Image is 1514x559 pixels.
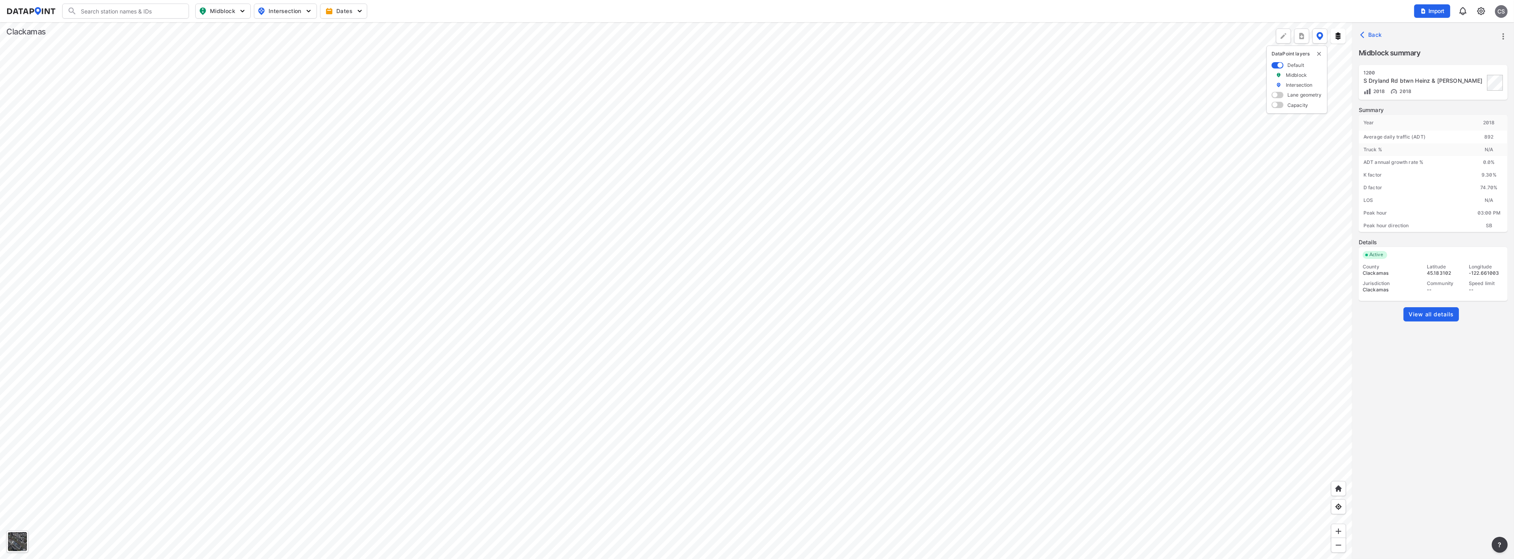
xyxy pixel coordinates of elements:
[1495,5,1508,18] div: CS
[238,7,246,15] img: 5YPKRKmlfpI5mqlR8AD95paCi+0kK1fRFDJSaMmawlwaeJcJwk9O2fotCW5ve9gAAAAASUVORK5CYII=
[1427,280,1462,287] div: Community
[1331,499,1346,514] div: View my location
[1363,270,1420,276] div: Clackamas
[1497,30,1510,43] button: more
[6,26,46,37] div: Clackamas
[1272,51,1322,57] p: DataPoint layers
[1316,51,1322,57] img: close-external-leyer.3061a1c7.svg
[1398,88,1412,94] span: 2018
[1331,538,1346,553] div: Zoom out
[1470,194,1508,207] div: N/A
[1276,72,1281,78] img: marker_Midblock.5ba75e30.svg
[1359,181,1470,194] div: D factor
[1359,156,1470,169] div: ADT annual growth rate %
[257,6,312,16] span: Intersection
[1366,251,1387,259] span: Active
[1470,219,1508,232] div: SB
[1359,115,1470,131] div: Year
[1359,238,1508,246] label: Details
[1335,541,1342,549] img: MAAAAAElFTkSuQmCC
[1331,524,1346,539] div: Zoom in
[1316,51,1322,57] button: delete
[1497,540,1503,549] span: ?
[1420,8,1426,14] img: file_add.62c1e8a2.svg
[305,7,313,15] img: 5YPKRKmlfpI5mqlR8AD95paCi+0kK1fRFDJSaMmawlwaeJcJwk9O2fotCW5ve9gAAAAASUVORK5CYII=
[1470,207,1508,219] div: 03:00 PM
[1276,29,1291,44] div: Polygon tool
[1359,219,1470,232] div: Peak hour direction
[1419,7,1445,15] span: Import
[1276,82,1281,88] img: marker_Intersection.6861001b.svg
[1359,207,1470,219] div: Peak hour
[257,6,266,16] img: map_pin_int.54838e6b.svg
[1363,287,1420,293] div: Clackamas
[1287,91,1321,98] label: Lane geometry
[1469,270,1504,276] div: -122.661003
[1469,280,1504,287] div: Speed limit
[1286,82,1313,88] label: Intersection
[1359,194,1470,207] div: LOS
[1316,32,1323,40] img: data-point-layers.37681fc9.svg
[199,6,246,16] span: Midblock
[1279,32,1287,40] img: +Dz8AAAAASUVORK5CYII=
[1492,537,1508,553] button: more
[1469,264,1504,270] div: Longitude
[6,530,29,553] div: Toggle basemap
[1335,485,1342,492] img: +XpAUvaXAN7GudzAAAAAElFTkSuQmCC
[1298,32,1306,40] img: xqJnZQTG2JQi0x5lvmkeSNbbgIiQD62bqHG8IfrOzanD0FsRdYrij6fAAAAAElFTkSuQmCC
[1359,143,1470,156] div: Truck %
[1335,527,1342,535] img: ZvzfEJKXnyWIrJytrsY285QMwk63cM6Drc+sIAAAAASUVORK5CYII=
[1470,156,1508,169] div: 0.0 %
[1312,29,1327,44] button: DataPoint layers
[1363,70,1485,76] div: 1200
[1335,503,1342,511] img: zeq5HYn9AnE9l6UmnFLPAAAAAElFTkSuQmCC
[1294,29,1309,44] button: more
[1458,6,1468,16] img: 8A77J+mXikMhHQAAAAASUVORK5CYII=
[327,7,362,15] span: Dates
[77,5,184,17] input: Search
[1359,29,1385,41] button: Back
[1331,29,1346,44] button: External layers
[356,7,364,15] img: 5YPKRKmlfpI5mqlR8AD95paCi+0kK1fRFDJSaMmawlwaeJcJwk9O2fotCW5ve9gAAAAASUVORK5CYII=
[254,4,317,19] button: Intersection
[1363,87,1371,95] img: Volume count
[1427,270,1462,276] div: 45.183102
[1363,280,1420,287] div: Jurisdiction
[320,4,367,19] button: Dates
[1470,143,1508,156] div: N/A
[1476,6,1486,16] img: cids17cp3yIFEOpj3V8A9qJSH103uA521RftCD4eeui4ksIb+krbm5XvIjxD52OS6NWLn9gAAAAAElFTkSuQmCC
[1331,481,1346,496] div: Home
[1469,287,1504,293] div: --
[1363,264,1420,270] div: County
[1414,4,1450,18] button: Import
[1470,131,1508,143] div: 892
[1286,72,1307,78] label: Midblock
[1287,102,1308,108] label: Capacity
[1363,77,1485,85] div: S Dryland Rd btwn Heinz & Barnards
[1359,131,1470,143] div: Average daily traffic (ADT)
[325,7,333,15] img: calendar-gold.39a51dde.svg
[198,6,208,16] img: map_pin_mid.602f9df1.svg
[1470,181,1508,194] div: 74.70%
[1371,88,1385,94] span: 2018
[1359,48,1508,59] label: Midblock summary
[195,4,251,19] button: Midblock
[1359,106,1508,114] label: Summary
[1427,264,1462,270] div: Latitude
[1470,115,1508,131] div: 2018
[1362,31,1382,39] span: Back
[1470,169,1508,181] div: 9.30%
[1334,32,1342,40] img: layers.ee07997e.svg
[1390,87,1398,95] img: Vehicle speed
[1427,287,1462,293] div: --
[1359,169,1470,181] div: K factor
[6,7,56,15] img: dataPointLogo.9353c09d.svg
[1414,4,1454,17] a: Import
[1287,62,1304,68] label: Default
[1409,310,1454,318] span: View all details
